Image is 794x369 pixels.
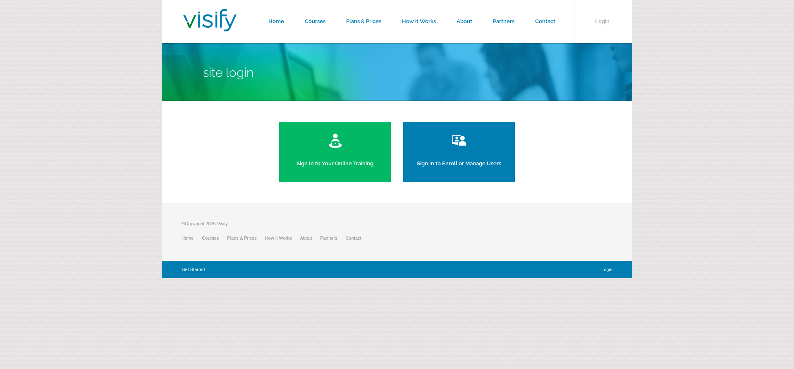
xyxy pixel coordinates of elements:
[183,9,237,31] img: Visify Training
[182,219,370,232] p: ©
[203,65,254,80] span: Site Login
[328,132,342,149] img: training
[601,267,612,272] a: Login
[202,236,227,240] a: Courses
[265,236,300,240] a: How it Works
[182,267,205,272] a: Get Started
[279,122,391,182] a: Sign In to Your Online Training
[185,221,228,226] span: Copyright 2025 Visify
[300,236,320,240] a: About
[182,236,202,240] a: Home
[227,236,265,240] a: Plans & Prices
[183,22,237,34] a: Visify Training
[450,132,469,149] img: manage users
[320,236,346,240] a: Partners
[403,122,515,182] a: Sign In to Enroll or Manage Users
[346,236,370,240] a: Contact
